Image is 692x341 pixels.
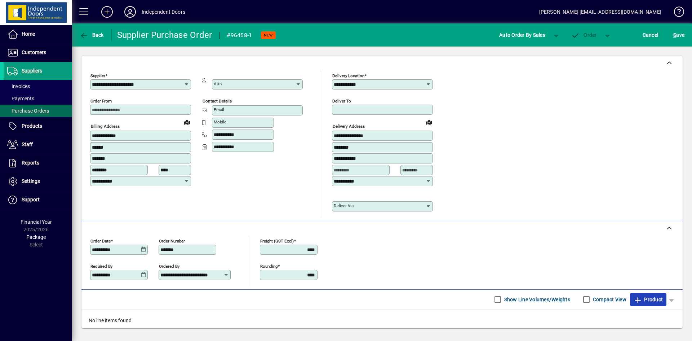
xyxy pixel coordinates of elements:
span: Product [634,294,663,305]
button: Save [671,29,686,41]
span: Purchase Orders [7,108,49,114]
a: Purchase Orders [4,105,72,117]
span: ave [673,29,684,41]
mat-label: Supplier [90,73,105,78]
a: Settings [4,172,72,191]
span: Settings [22,178,40,184]
a: Reports [4,154,72,172]
mat-label: Delivery Location [332,73,364,78]
button: Product [630,293,666,306]
label: Show Line Volumes/Weights [503,296,570,303]
button: Add [96,5,119,18]
span: Package [26,234,46,240]
app-page-header-button: Back [72,29,112,41]
div: Supplier Purchase Order [117,29,212,41]
a: Staff [4,136,72,154]
button: Order [568,29,600,41]
mat-label: Required by [90,263,112,268]
span: Cancel [643,29,658,41]
mat-label: Deliver To [332,99,351,104]
a: Knowledge Base [669,1,683,25]
span: Home [22,31,35,37]
a: Payments [4,92,72,105]
a: Invoices [4,80,72,92]
span: Customers [22,49,46,55]
mat-label: Rounding [260,263,278,268]
a: Home [4,25,72,43]
div: No line items found [81,310,683,332]
mat-label: Email [214,107,224,112]
button: Auto Order By Sales [496,29,549,41]
a: View on map [181,116,193,128]
span: Order [571,32,597,38]
span: Back [80,32,104,38]
button: Profile [119,5,142,18]
span: Payments [7,96,34,101]
div: #96458-1 [227,30,252,41]
span: Suppliers [22,68,42,74]
span: Financial Year [21,219,52,225]
a: Support [4,191,72,209]
span: Support [22,197,40,202]
span: Auto Order By Sales [499,29,545,41]
a: View on map [423,116,435,128]
span: Reports [22,160,39,166]
mat-label: Freight (GST excl) [260,238,294,243]
mat-label: Order date [90,238,111,243]
span: NEW [264,33,273,38]
mat-label: Order from [90,99,112,104]
div: [PERSON_NAME] [EMAIL_ADDRESS][DOMAIN_NAME] [539,6,661,18]
mat-label: Attn [214,81,222,86]
mat-label: Order number [159,238,185,243]
a: Customers [4,44,72,62]
mat-label: Mobile [214,119,226,124]
mat-label: Ordered by [159,263,179,268]
span: S [673,32,676,38]
a: Products [4,117,72,135]
button: Back [78,29,106,41]
mat-label: Deliver via [334,203,354,208]
button: Cancel [641,29,660,41]
span: Invoices [7,83,30,89]
span: Staff [22,141,33,147]
label: Compact View [591,296,626,303]
div: Independent Doors [142,6,185,18]
span: Products [22,123,42,129]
